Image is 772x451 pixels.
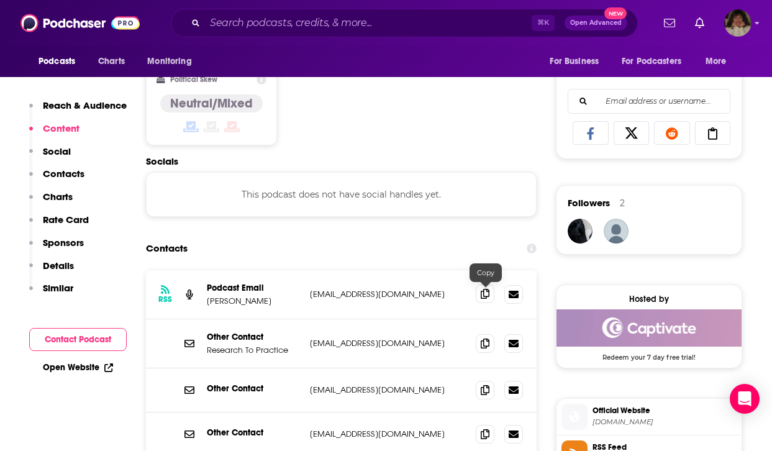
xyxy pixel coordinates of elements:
[578,89,720,113] input: Email address or username...
[532,15,555,31] span: ⌘ K
[170,75,217,84] h2: Political Skew
[550,53,599,70] span: For Business
[310,429,466,439] p: [EMAIL_ADDRESS][DOMAIN_NAME]
[43,122,79,134] p: Content
[604,7,627,19] span: New
[724,9,752,37] button: Show profile menu
[310,385,466,395] p: [EMAIL_ADDRESS][DOMAIN_NAME]
[706,53,727,70] span: More
[29,168,84,191] button: Contacts
[207,332,300,342] p: Other Contact
[724,9,752,37] img: User Profile
[29,191,73,214] button: Charts
[556,309,742,360] a: Captivate Deal: Redeem your 7 day free trial!
[573,121,609,145] a: Share on Facebook
[556,347,742,362] span: Redeem your 7 day free trial!
[43,214,89,225] p: Rate Card
[730,384,760,414] div: Open Intercom Messenger
[43,99,127,111] p: Reach & Audience
[90,50,132,73] a: Charts
[568,197,610,209] span: Followers
[310,338,466,348] p: [EMAIL_ADDRESS][DOMAIN_NAME]
[207,383,300,394] p: Other Contact
[29,214,89,237] button: Rate Card
[43,282,73,294] p: Similar
[29,328,127,351] button: Contact Podcast
[568,89,730,114] div: Search followers
[695,121,731,145] a: Copy Link
[654,121,690,145] a: Share on Reddit
[205,13,532,33] input: Search podcasts, credits, & more...
[43,168,84,180] p: Contacts
[170,96,253,111] h4: Neutral/Mixed
[556,309,742,347] img: Captivate Deal: Redeem your 7 day free trial!
[171,9,638,37] div: Search podcasts, credits, & more...
[541,50,614,73] button: open menu
[29,260,74,283] button: Details
[724,9,752,37] span: Logged in as angelport
[146,172,537,217] div: This podcast does not have social handles yet.
[614,50,699,73] button: open menu
[620,198,625,209] div: 2
[158,294,172,304] h3: RSS
[207,283,300,293] p: Podcast Email
[147,53,191,70] span: Monitoring
[39,53,75,70] span: Podcasts
[207,427,300,438] p: Other Contact
[207,296,300,306] p: [PERSON_NAME]
[43,191,73,203] p: Charts
[20,11,140,35] img: Podchaser - Follow, Share and Rate Podcasts
[29,99,127,122] button: Reach & Audience
[29,145,71,168] button: Social
[570,20,622,26] span: Open Advanced
[565,16,627,30] button: Open AdvancedNew
[604,219,629,244] img: oncdoc7
[614,121,650,145] a: Share on X/Twitter
[43,260,74,271] p: Details
[659,12,680,34] a: Show notifications dropdown
[146,237,188,260] h2: Contacts
[43,362,113,373] a: Open Website
[556,294,742,304] div: Hosted by
[470,263,502,282] div: Copy
[98,53,125,70] span: Charts
[690,12,709,34] a: Show notifications dropdown
[593,417,737,427] span: researchtopractice.com
[561,404,737,430] a: Official Website[DOMAIN_NAME]
[310,289,466,299] p: [EMAIL_ADDRESS][DOMAIN_NAME]
[139,50,207,73] button: open menu
[29,282,73,305] button: Similar
[568,219,593,244] img: antihumaniste
[622,53,681,70] span: For Podcasters
[29,122,79,145] button: Content
[207,345,300,355] p: Research To Practice
[146,155,537,167] h2: Socials
[30,50,91,73] button: open menu
[29,237,84,260] button: Sponsors
[697,50,742,73] button: open menu
[43,237,84,248] p: Sponsors
[43,145,71,157] p: Social
[593,405,737,416] span: Official Website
